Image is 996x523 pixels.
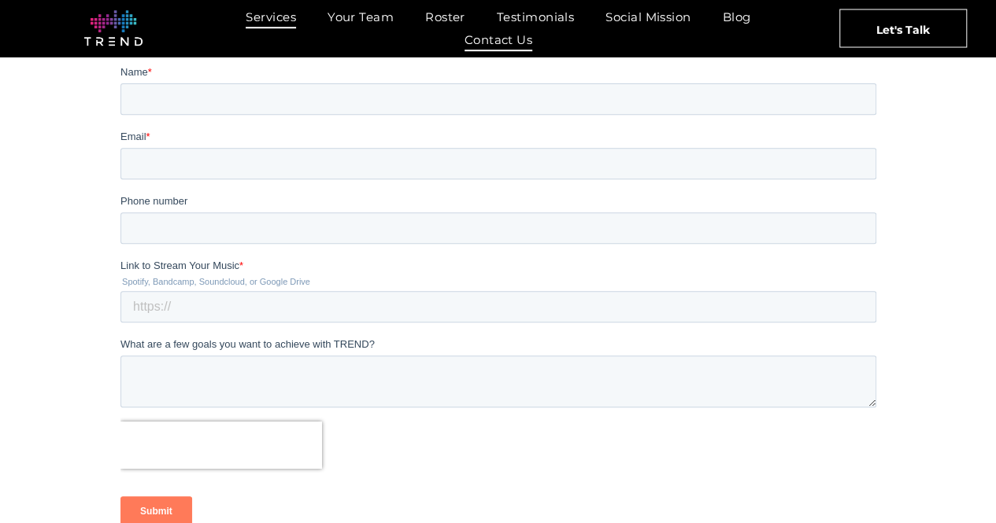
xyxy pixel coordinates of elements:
[449,28,549,51] a: Contact Us
[839,9,967,47] a: Let's Talk
[409,6,481,28] a: Roster
[876,9,930,49] span: Let's Talk
[230,6,312,28] a: Services
[246,6,296,28] span: Services
[312,6,409,28] a: Your Team
[84,10,143,46] img: logo
[590,6,706,28] a: Social Mission
[481,6,590,28] a: Testimonials
[707,6,767,28] a: Blog
[917,447,996,523] iframe: Chat Widget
